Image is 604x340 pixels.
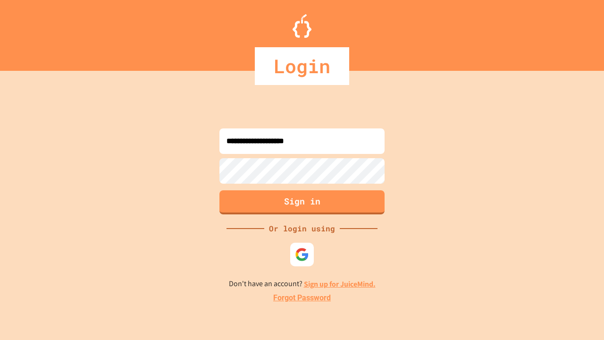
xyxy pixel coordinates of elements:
a: Sign up for JuiceMind. [304,279,376,289]
div: Login [255,47,349,85]
a: Forgot Password [273,292,331,304]
iframe: chat widget [526,261,595,301]
p: Don't have an account? [229,278,376,290]
iframe: chat widget [564,302,595,331]
div: Or login using [264,223,340,234]
button: Sign in [219,190,385,214]
img: Logo.svg [293,14,311,38]
img: google-icon.svg [295,247,309,262]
